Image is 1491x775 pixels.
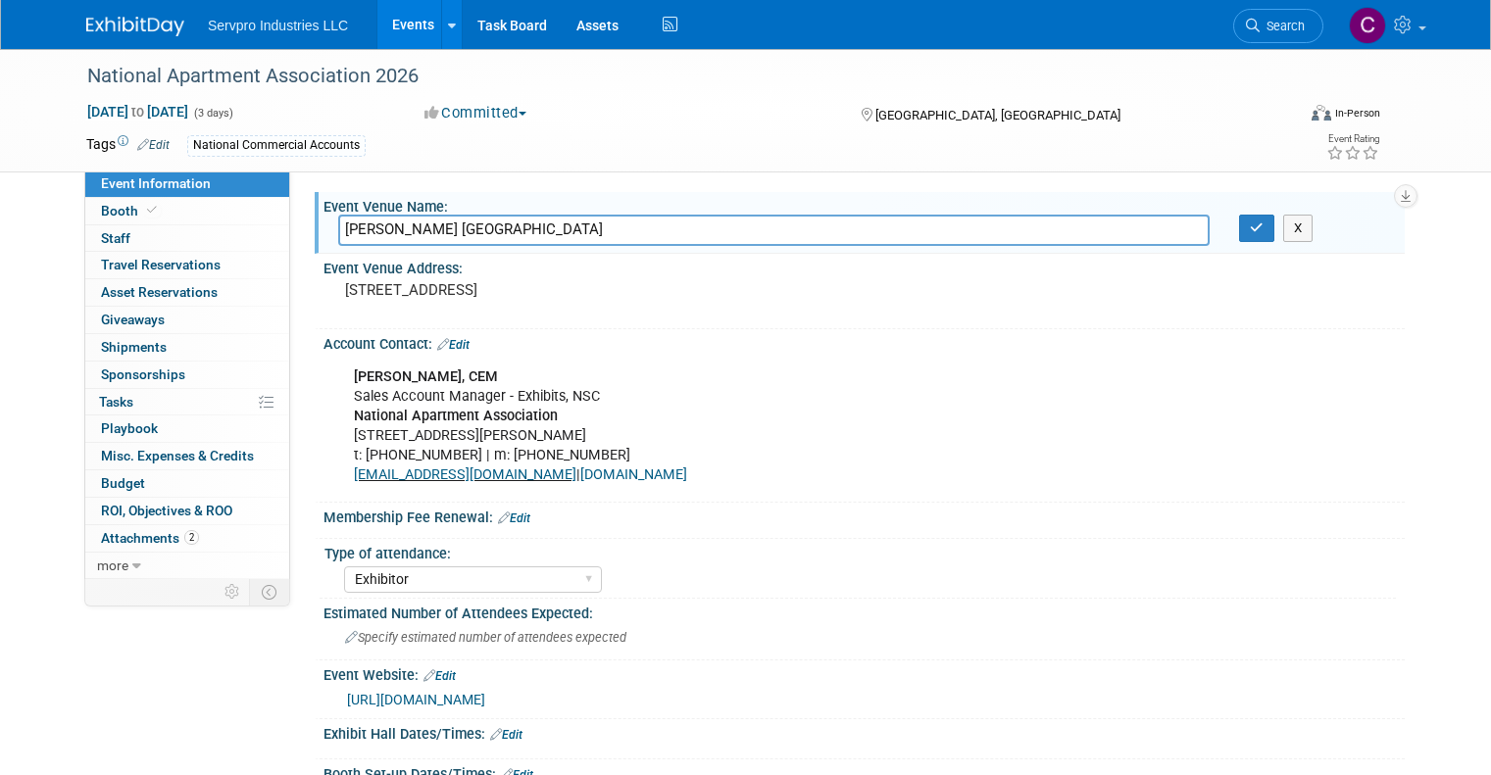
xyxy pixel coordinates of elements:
td: Personalize Event Tab Strip [216,579,250,605]
div: Exhibit Hall Dates/Times: [323,719,1405,745]
b: [PERSON_NAME], CEM [354,368,498,385]
span: Search [1260,19,1305,33]
div: Estimated Number of Attendees Expected: [323,599,1405,623]
div: National Commercial Accounts [187,135,366,156]
a: [EMAIL_ADDRESS][DOMAIN_NAME] [354,466,576,483]
button: X [1283,215,1314,242]
pre: [STREET_ADDRESS] [345,281,753,299]
div: National Apartment Association 2026 [80,59,1270,94]
img: ExhibitDay [86,17,184,36]
div: In-Person [1334,106,1380,121]
div: Event Venue Name: [323,192,1405,217]
span: Shipments [101,339,167,355]
div: Account Contact: [323,329,1405,355]
button: Committed [418,103,534,123]
span: Asset Reservations [101,284,218,300]
span: Giveaways [101,312,165,327]
a: Staff [85,225,289,252]
div: Event Venue Address: [323,254,1405,278]
span: Budget [101,475,145,491]
i: Booth reservation complete [147,205,157,216]
a: Tasks [85,389,289,415]
img: Format-Inperson.png [1312,105,1331,121]
span: to [128,104,147,120]
div: Type of attendance: [324,539,1396,563]
a: Edit [423,669,456,683]
span: Attachments [101,530,199,546]
span: Staff [101,230,130,246]
td: Tags [86,134,170,157]
a: Shipments [85,334,289,361]
a: Event Information [85,170,289,197]
a: Edit [437,338,470,352]
a: Budget [85,470,289,497]
span: Specify estimated number of attendees expected [345,630,626,645]
span: Booth [101,203,161,218]
div: Membership Fee Renewal: [323,503,1405,528]
a: Playbook [85,415,289,442]
span: Tasks [99,394,133,410]
span: Event Information [101,175,211,191]
a: Misc. Expenses & Credits [85,443,289,469]
div: Event Rating [1326,134,1379,144]
a: [DOMAIN_NAME] [580,466,687,483]
a: Edit [490,728,522,742]
a: Travel Reservations [85,252,289,278]
a: Search [1233,9,1323,43]
a: Attachments2 [85,525,289,552]
td: Toggle Event Tabs [250,579,290,605]
a: Booth [85,198,289,224]
div: Sales Account Manager - Exhibits, NSC [STREET_ADDRESS][PERSON_NAME] t: [PHONE_NUMBER] | m: [PHONE... [340,358,1195,495]
span: more [97,557,128,573]
a: Edit [498,511,530,525]
a: ROI, Objectives & ROO [85,498,289,524]
a: [URL][DOMAIN_NAME] [347,692,485,707]
span: Servpro Industries LLC [208,18,348,33]
a: Asset Reservations [85,279,289,306]
a: more [85,553,289,579]
span: Sponsorships [101,366,185,382]
span: (3 days) [192,107,233,120]
div: Event Website: [323,660,1405,686]
span: 2 [184,530,199,545]
span: Playbook [101,420,158,436]
span: ROI, Objectives & ROO [101,503,232,518]
div: Event Format [1189,102,1380,131]
span: Misc. Expenses & Credits [101,448,254,463]
span: [DATE] [DATE] [86,103,189,121]
span: Travel Reservations [101,257,221,272]
b: National Apartment Association [354,408,558,424]
a: Edit [137,138,170,152]
span: [GEOGRAPHIC_DATA], [GEOGRAPHIC_DATA] [875,108,1120,122]
img: Chris Chassagneux [1349,7,1386,44]
a: Sponsorships [85,362,289,388]
a: Giveaways [85,307,289,333]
